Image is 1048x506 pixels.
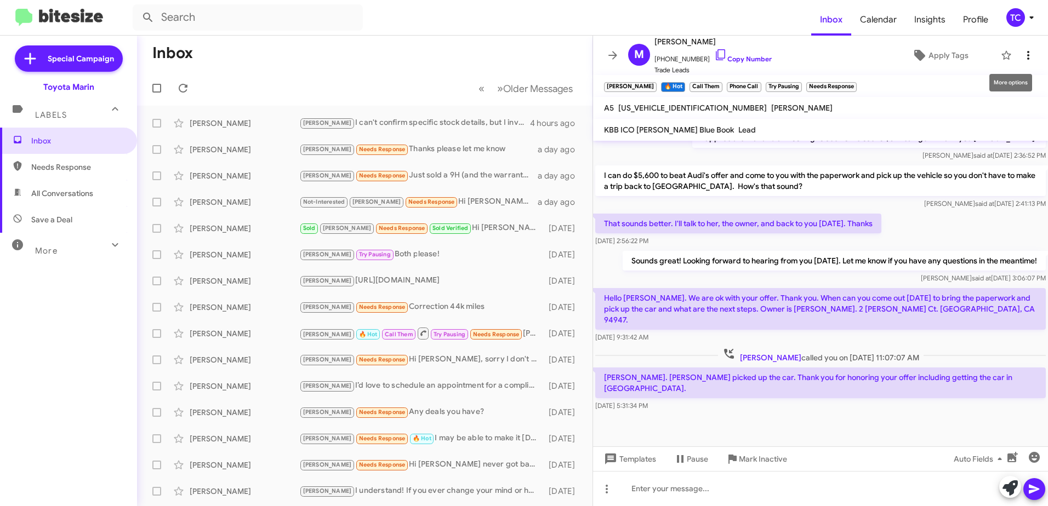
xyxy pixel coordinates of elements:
div: [DATE] [544,381,584,392]
div: [PERSON_NAME] [190,302,299,313]
span: Calendar [851,4,905,36]
h1: Inbox [152,44,193,62]
p: Sounds great! Looking forward to hearing from you [DATE]. Let me know if you have any questions i... [623,251,1046,271]
div: Both please! [299,248,544,261]
div: Thanks please let me know [299,143,538,156]
div: [DATE] [544,354,584,365]
small: 🔥 Hot [661,82,685,92]
div: 4 hours ago [530,118,584,129]
span: Inbox [31,135,124,146]
div: [PERSON_NAME] [190,249,299,260]
span: Needs Response [408,198,455,205]
span: Needs Response [359,409,406,416]
span: [PERSON_NAME] [323,225,372,232]
small: Call Them [690,82,722,92]
div: Hi [PERSON_NAME], I connected with [PERSON_NAME] and put down a deposit for the RAV4 Woodland. Is... [299,222,544,234]
div: Hi [PERSON_NAME], sorry I don't have any time to come by this week. Contacting a few different de... [299,353,544,366]
div: [PERSON_NAME] [190,354,299,365]
div: a day ago [538,144,584,155]
div: [DATE] [544,249,584,260]
div: [URL][DOMAIN_NAME] [299,274,544,287]
div: [PERSON_NAME] [190,328,299,339]
span: [PERSON_NAME] [303,409,352,416]
div: I can't confirm specific stock details, but I invite you to visit [GEOGRAPHIC_DATA] to explore th... [299,117,530,129]
button: Pause [665,449,717,469]
div: Hi [PERSON_NAME] can play fall ball w my squad if he wants-- 2pm at strawberry [299,196,538,208]
div: [PERSON_NAME] [190,170,299,181]
div: [PERSON_NAME] [190,433,299,444]
p: That sounds better. I'll talk to her, the owner, and back to you [DATE]. Thanks [595,214,881,233]
span: [PERSON_NAME] [303,251,352,258]
nav: Page navigation example [472,77,579,100]
button: TC [997,8,1036,27]
input: Search [133,4,363,31]
span: Not-Interested [303,198,345,205]
span: 🔥 Hot [359,331,378,338]
span: [PERSON_NAME] [740,353,801,363]
span: Sold [303,225,316,232]
p: [PERSON_NAME]. [PERSON_NAME] picked up the car. Thank you for honoring your offer including getti... [595,367,1046,398]
span: M [634,46,644,64]
span: Needs Response [359,461,406,468]
span: All Conversations [31,188,93,199]
span: [PERSON_NAME] [303,277,352,284]
button: Next [491,77,579,100]
span: [PERSON_NAME] [DATE] 2:36:52 PM [922,151,1046,159]
span: Save a Deal [31,214,72,225]
small: Needs Response [806,82,857,92]
button: Auto Fields [945,449,1015,469]
a: Inbox [811,4,851,36]
span: Older Messages [503,83,573,95]
span: Trade Leads [654,65,772,76]
span: [PHONE_NUMBER] [654,48,772,65]
span: Pause [687,449,708,469]
div: [PERSON_NAME] [190,407,299,418]
a: Copy Number [714,55,772,63]
small: [PERSON_NAME] [604,82,657,92]
span: Needs Response [359,303,406,311]
div: [DATE] [544,302,584,313]
span: KBB ICO [PERSON_NAME] Blue Book [604,125,734,135]
span: [DATE] 5:31:34 PM [595,401,648,410]
div: I’d love to schedule an appointment for a complimentary appraisal. When would you like to visit us? [299,380,544,392]
span: Needs Response [31,162,124,173]
div: Correction 44k miles [299,301,544,313]
button: Apply Tags [884,45,995,65]
span: said at [975,199,994,208]
div: [DATE] [544,223,584,234]
small: Phone Call [727,82,761,92]
div: [PERSON_NAME] [190,381,299,392]
div: Toyota Marin [43,82,94,93]
span: [PERSON_NAME] [303,461,352,468]
div: [DATE] [544,407,584,418]
div: [PERSON_NAME] [190,223,299,234]
div: [PERSON_NAME]. [PERSON_NAME] picked up the car. Thank you for honoring your offer including getti... [299,326,544,340]
span: Try Pausing [359,251,391,258]
span: Needs Response [359,356,406,363]
span: 🔥 Hot [413,435,431,442]
a: Profile [954,4,997,36]
div: [PERSON_NAME] [190,118,299,129]
span: Lead [738,125,756,135]
span: [DATE] 9:31:42 AM [595,333,648,341]
span: Special Campaign [48,53,114,64]
div: [PERSON_NAME] [190,197,299,208]
span: Auto Fields [954,449,1006,469]
div: [DATE] [544,433,584,444]
span: Try Pausing [434,331,465,338]
div: [DATE] [544,328,584,339]
p: I can do $5,600 to beat Audi's offer and come to you with the paperwork and pick up the vehicle s... [595,165,1046,196]
small: Try Pausing [766,82,802,92]
div: Any deals you have? [299,406,544,418]
span: Needs Response [359,435,406,442]
span: [PERSON_NAME] [303,435,352,442]
span: Needs Response [359,146,406,153]
span: [PERSON_NAME] [771,103,833,113]
span: [PERSON_NAME] [303,487,352,495]
span: Needs Response [379,225,425,232]
span: [PERSON_NAME] [352,198,401,205]
div: I understand! If you ever change your mind or have questions in the future, feel free to reach ou... [299,485,544,497]
button: Mark Inactive [717,449,796,469]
